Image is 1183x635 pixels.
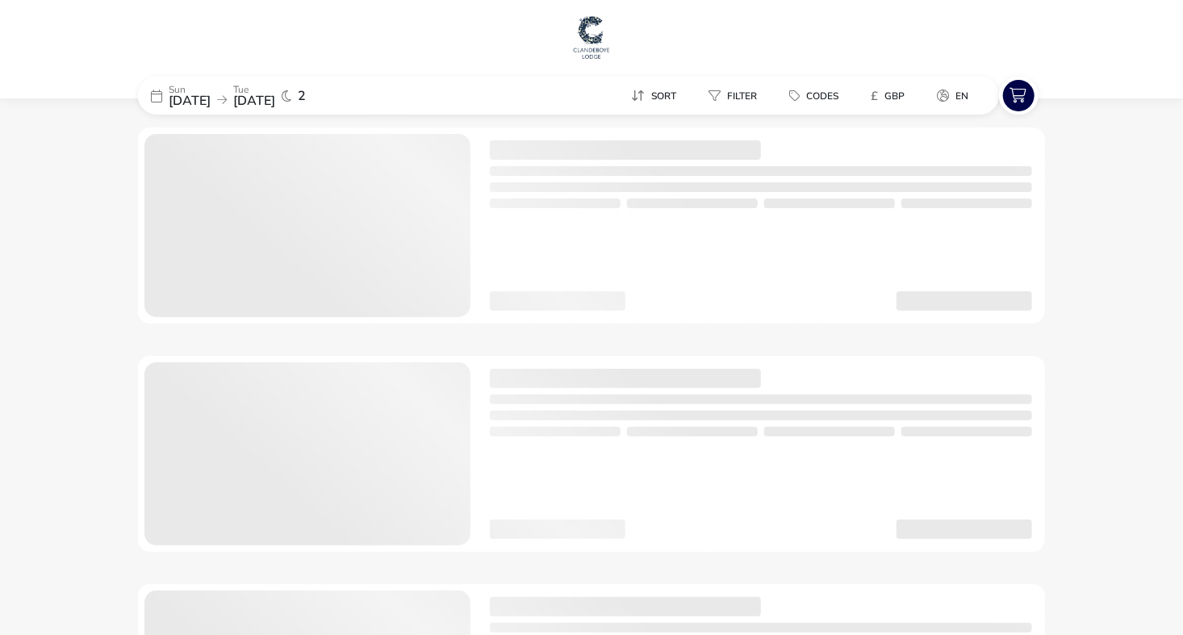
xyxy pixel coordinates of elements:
button: Sort [618,84,689,107]
naf-pibe-menu-bar-item: Sort [618,84,696,107]
a: Main Website [571,13,612,65]
button: Filter [696,84,770,107]
span: Codes [806,90,838,102]
span: Sort [651,90,676,102]
i: £ [871,88,878,104]
naf-pibe-menu-bar-item: Filter [696,84,776,107]
span: [DATE] [169,92,211,110]
button: £GBP [858,84,918,107]
p: Sun [169,85,211,94]
naf-pibe-menu-bar-item: £GBP [858,84,924,107]
span: en [955,90,968,102]
img: Main Website [571,13,612,61]
span: 2 [298,90,306,102]
button: Codes [776,84,851,107]
naf-pibe-menu-bar-item: Codes [776,84,858,107]
naf-pibe-menu-bar-item: en [924,84,988,107]
p: Tue [233,85,275,94]
span: [DATE] [233,92,275,110]
button: en [924,84,981,107]
span: GBP [884,90,905,102]
span: Filter [727,90,757,102]
div: Sun[DATE]Tue[DATE]2 [138,77,380,115]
